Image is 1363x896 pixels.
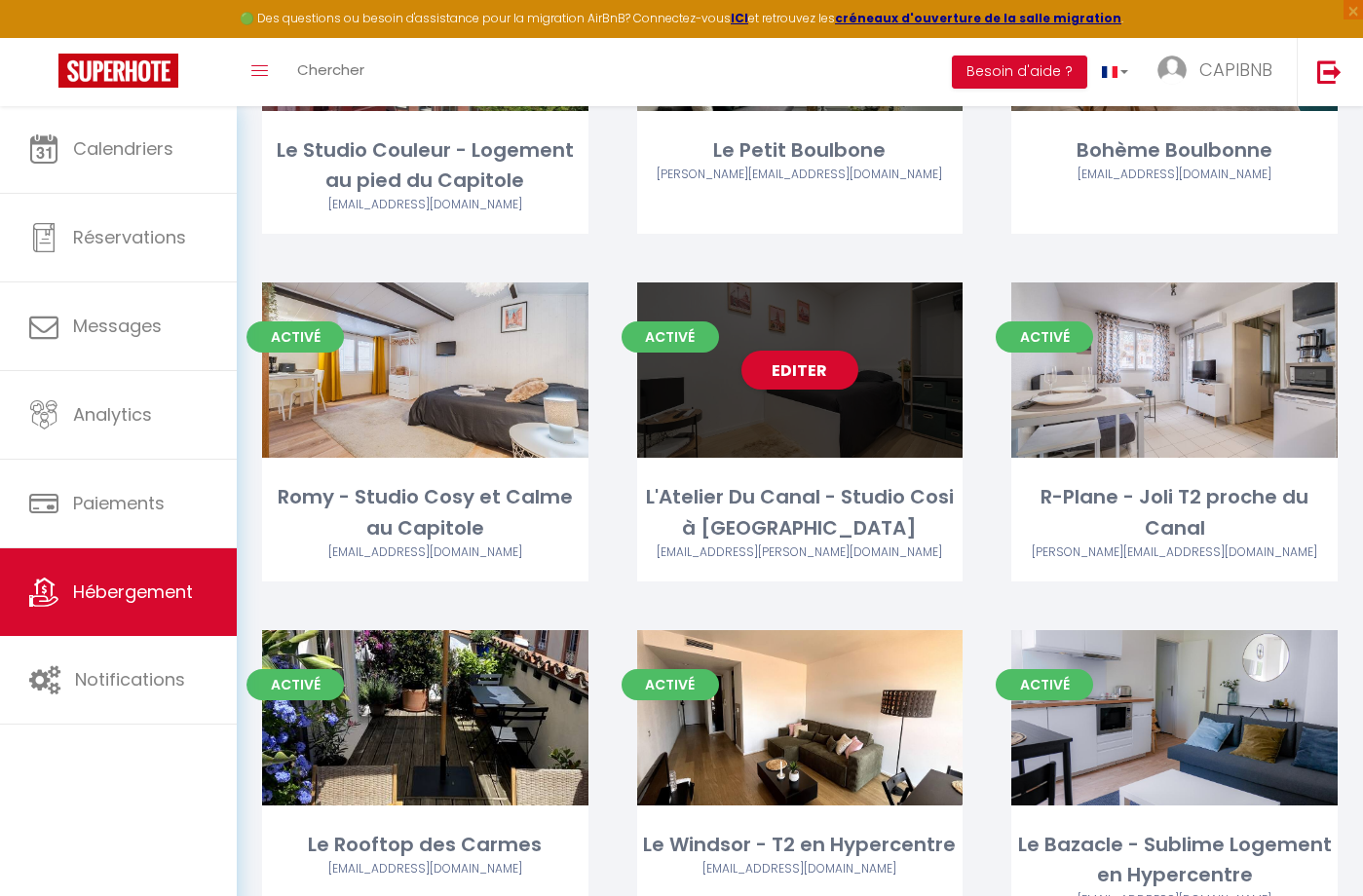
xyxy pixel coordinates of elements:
span: Hébergement [73,579,193,604]
div: Le Bazacle - Sublime Logement en Hypercentre [1011,830,1338,891]
span: CAPIBNB [1199,57,1272,82]
span: Activé [246,321,344,353]
div: Airbnb [262,860,588,878]
div: L'Atelier Du Canal - Studio Cosi à [GEOGRAPHIC_DATA] [637,482,964,543]
img: ... [1157,56,1187,85]
div: Le Rooftop des Carmes [262,830,588,860]
div: Airbnb [262,543,588,562]
a: Editer [741,351,858,390]
div: Airbnb [1011,543,1338,562]
div: Airbnb [1011,166,1338,184]
span: Paiements [73,491,165,515]
div: Le Windsor - T2 en Hypercentre [637,830,964,860]
span: Activé [622,669,719,700]
div: Airbnb [637,166,964,184]
span: Messages [73,314,162,338]
a: Chercher [283,38,379,106]
span: Chercher [297,59,364,80]
div: Airbnb [637,860,964,878]
span: Activé [996,669,1093,700]
img: logout [1317,59,1342,84]
div: Airbnb [262,196,588,214]
a: créneaux d'ouverture de la salle migration [835,10,1121,26]
div: Le Petit Boulbone [637,135,964,166]
span: Activé [246,669,344,700]
span: Réservations [73,225,186,249]
div: Bohème Boulbonne [1011,135,1338,166]
div: Airbnb [637,543,964,562]
a: ... CAPIBNB [1143,38,1297,106]
span: Activé [996,321,1093,353]
button: Ouvrir le widget de chat LiveChat [16,8,74,66]
img: Super Booking [58,54,178,88]
div: Le Studio Couleur - Logement au pied du Capitole [262,135,588,197]
a: ICI [731,10,748,26]
span: Activé [622,321,719,353]
div: R-Plane - Joli T2 proche du Canal [1011,482,1338,543]
span: Analytics [73,402,152,427]
div: Romy - Studio Cosy et Calme au Capitole [262,482,588,543]
span: Calendriers [73,136,173,161]
button: Besoin d'aide ? [952,56,1087,89]
span: Notifications [75,667,185,691]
